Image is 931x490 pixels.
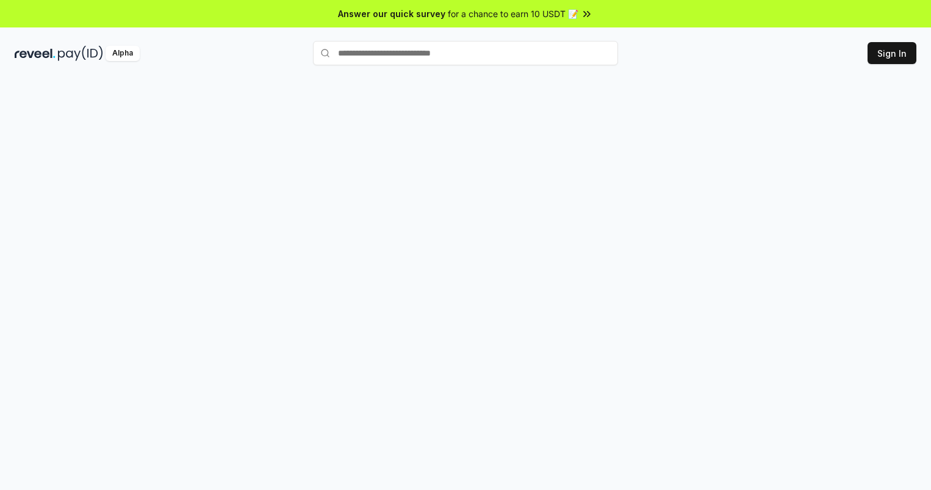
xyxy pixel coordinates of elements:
span: Answer our quick survey [338,7,445,20]
img: reveel_dark [15,46,56,61]
div: Alpha [106,46,140,61]
button: Sign In [868,42,916,64]
img: pay_id [58,46,103,61]
span: for a chance to earn 10 USDT 📝 [448,7,578,20]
